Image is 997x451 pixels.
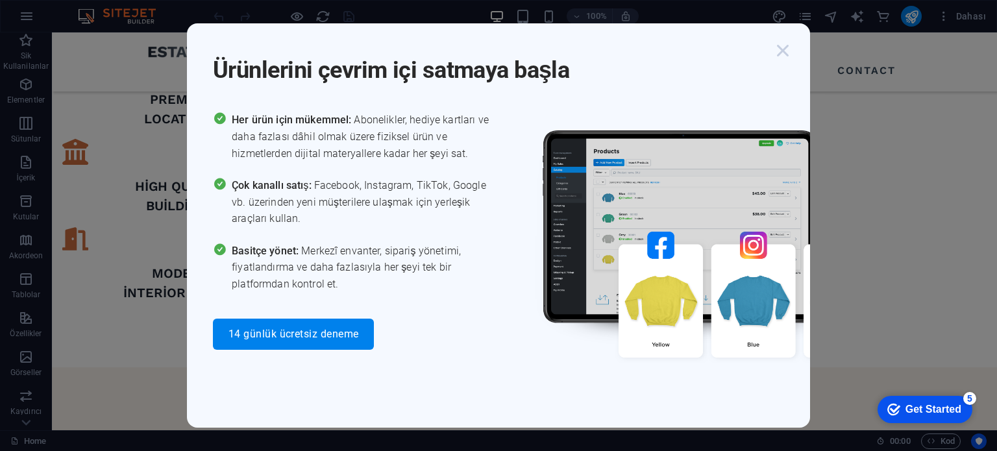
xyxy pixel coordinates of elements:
[10,6,105,34] div: Get Started 5 items remaining, 0% complete
[232,177,498,227] span: Facebook, Instagram, TikTok, Google vb. üzerinden yeni müşterilere ulaşmak için yerleşik araçları...
[232,114,354,126] span: Her ürün için mükemmel:
[521,112,911,395] img: promo_image.png
[232,243,498,293] span: Merkezî envanter, sipariş yönetimi, fiyatlandırma ve daha fazlasıyla her şeyi tek bir platformdan...
[228,329,358,339] span: 14 günlük ücretsiz deneme
[213,319,374,350] button: 14 günlük ücretsiz deneme
[213,39,771,86] h1: Ürünlerini çevrim içi satmaya başla
[232,179,314,191] span: Çok kanallı satış:
[232,112,498,162] span: Abonelikler, hediye kartları ve daha fazlası dâhil olmak üzere fiziksel ürün ve hizmetlerden diji...
[96,3,109,16] div: 5
[38,14,94,26] div: Get Started
[232,245,301,257] span: Basitçe yönet:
